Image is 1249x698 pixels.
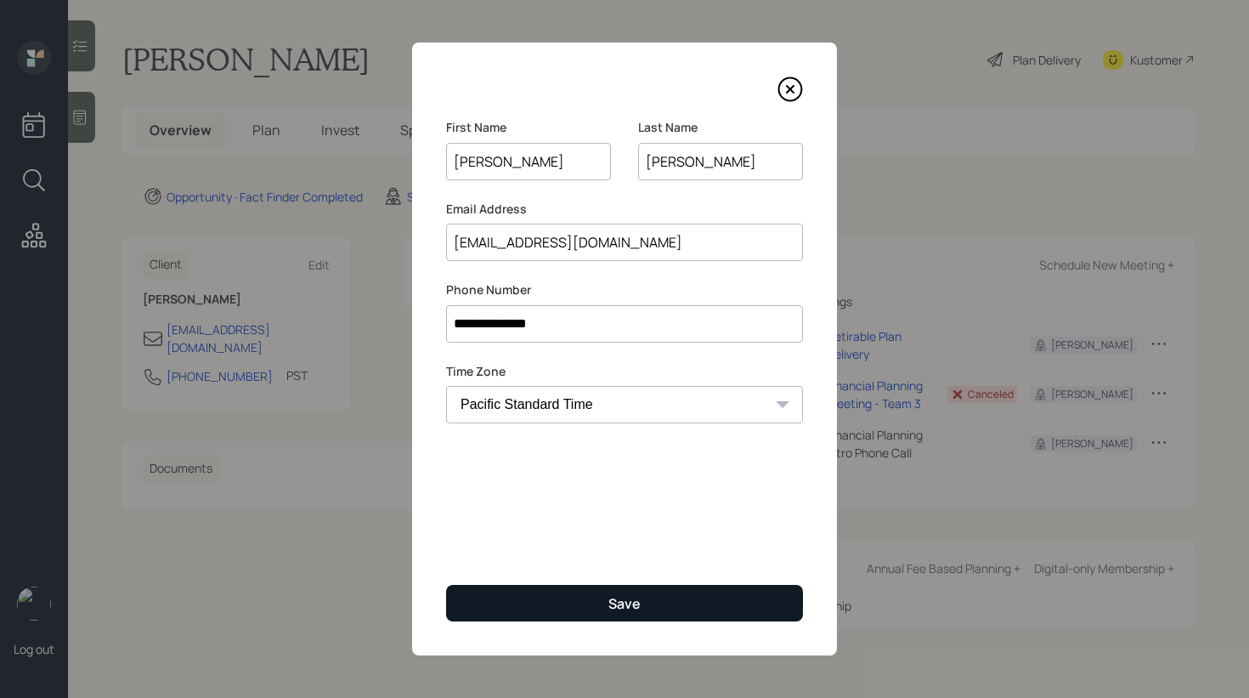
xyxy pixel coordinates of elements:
label: Time Zone [446,363,803,380]
label: Last Name [638,119,803,136]
label: Phone Number [446,281,803,298]
div: Save [608,594,641,613]
label: Email Address [446,201,803,218]
button: Save [446,585,803,621]
label: First Name [446,119,611,136]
